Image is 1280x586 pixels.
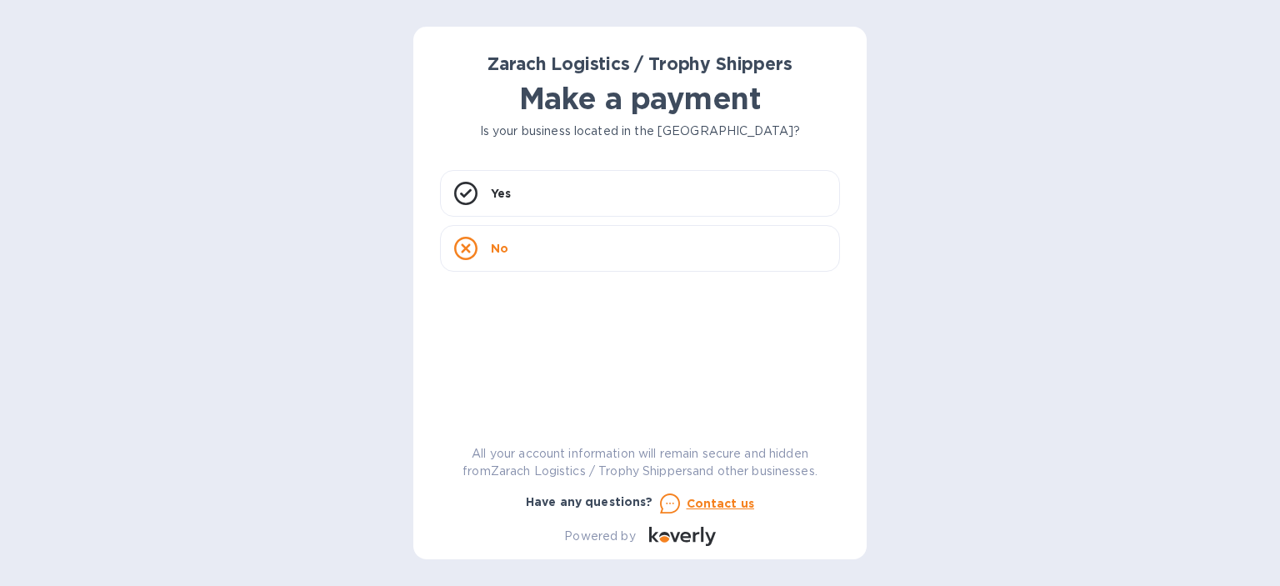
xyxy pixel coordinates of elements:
p: Powered by [564,528,635,545]
b: Zarach Logistics / Trophy Shippers [487,53,792,74]
p: Yes [491,185,511,202]
p: All your account information will remain secure and hidden from Zarach Logistics / Trophy Shipper... [440,445,840,480]
h1: Make a payment [440,81,840,116]
u: Contact us [687,497,755,510]
p: No [491,240,508,257]
p: Is your business located in the [GEOGRAPHIC_DATA]? [440,123,840,140]
b: Have any questions? [526,495,653,508]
